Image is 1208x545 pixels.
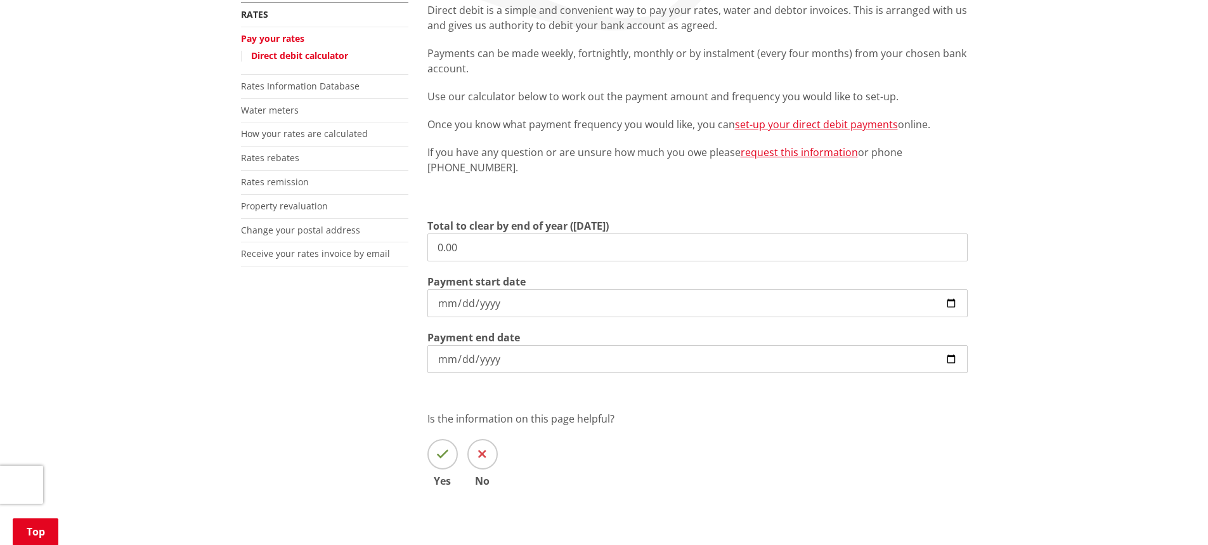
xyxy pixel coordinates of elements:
[241,200,328,212] a: Property revaluation
[427,218,609,233] label: Total to clear by end of year ([DATE])
[427,89,968,104] p: Use our calculator below to work out the payment amount and frequency you would like to set-up.
[241,104,299,116] a: Water meters
[13,518,58,545] a: Top
[427,411,968,426] p: Is the information on this page helpful?
[467,476,498,486] span: No
[241,247,390,259] a: Receive your rates invoice by email
[241,176,309,188] a: Rates remission
[735,117,898,131] a: set-up your direct debit payments
[1150,492,1195,537] iframe: Messenger Launcher
[741,145,858,159] a: request this information
[241,128,368,140] a: How your rates are calculated
[241,80,360,92] a: Rates Information Database
[241,224,360,236] a: Change your postal address
[427,476,458,486] span: Yes
[427,274,526,289] label: Payment start date
[251,49,348,62] a: Direct debit calculator
[427,330,520,345] label: Payment end date
[427,117,968,132] p: Once you know what payment frequency you would like, you can online.
[241,32,304,44] a: Pay your rates
[427,3,968,33] p: Direct debit is a simple and convenient way to pay your rates, water and debtor invoices. This is...
[241,152,299,164] a: Rates rebates
[241,8,268,20] a: Rates
[427,145,968,175] p: If you have any question or are unsure how much you owe please or phone [PHONE_NUMBER].
[427,46,968,76] p: Payments can be made weekly, fortnightly, monthly or by instalment (every four months) from your ...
